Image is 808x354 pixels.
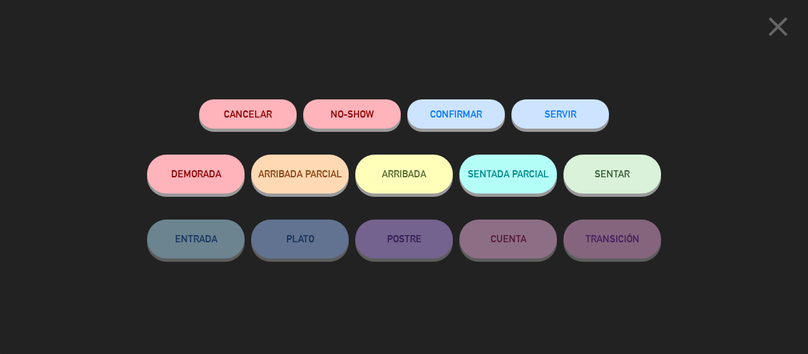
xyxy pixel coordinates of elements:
button: SENTAR [563,155,661,194]
button: DEMORADA [147,155,245,194]
button: POSTRE [355,220,453,259]
button: CUENTA [459,220,557,259]
span: SENTAR [595,168,630,179]
button: SERVIR [511,99,609,129]
button: NO-SHOW [303,99,401,129]
button: ARRIBADA PARCIAL [251,155,349,194]
button: CONFIRMAR [407,99,505,129]
button: PLATO [251,220,349,259]
button: Cancelar [199,99,297,129]
button: TRANSICIÓN [563,220,661,259]
span: ARRIBADA PARCIAL [258,168,342,179]
button: close [758,10,798,48]
i: close [762,10,794,43]
button: ARRIBADA [355,155,453,194]
button: SENTADA PARCIAL [459,155,557,194]
button: ENTRADA [147,220,245,259]
span: CONFIRMAR [430,108,482,120]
